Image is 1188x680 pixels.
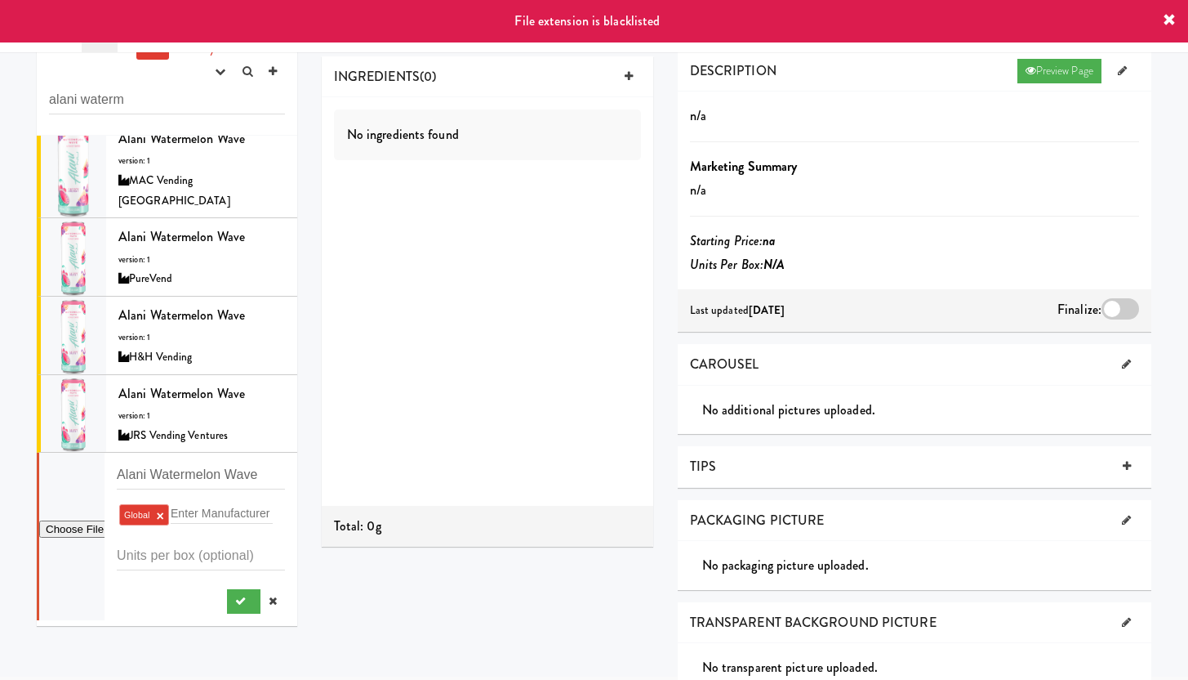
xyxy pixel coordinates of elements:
span: version: 1 [118,331,150,343]
span: Total: 0g [334,517,381,535]
a: Preview Page [1017,59,1101,83]
span: DESCRIPTION [690,61,776,80]
div: JRS Vending Ventures [118,426,285,446]
input: Recipe name [117,459,285,490]
div: Global × [117,502,285,528]
li: Alani Watermelon Waveversion: 1PureVend [37,218,297,297]
span: Finalize: [1057,300,1101,319]
li: Alani Watermelon Waveversion: 1JRS Vending Ventures [37,375,297,454]
b: na [763,231,776,250]
span: version: 1 [118,253,150,266]
p: n/a [690,178,1139,203]
div: No ingredients found [334,110,641,160]
p: n/a [690,104,1139,128]
span: TRANSPARENT BACKGROUND PICTURE [690,613,937,632]
span: (0) [420,67,436,86]
span: PACKAGING PICTURE [690,511,825,530]
div: H&H Vending [118,347,285,368]
div: No additional pictures uploaded. [702,398,1151,423]
i: Starting Price: [690,231,776,250]
li: Global × [119,504,169,526]
span: Alani Watermelon Wave [118,227,245,246]
a: × [156,509,163,523]
span: Alani Watermelon Wave [118,129,245,148]
span: TIPS [690,457,716,476]
i: Units Per Box: [690,255,785,274]
div: No packaging picture uploaded. [702,553,1151,578]
b: N/A [763,255,785,274]
span: version: 1 [118,154,150,167]
b: [DATE] [749,302,785,318]
input: Units per box (optional) [117,540,285,570]
li: Alani Watermelon Waveversion: 1H&H Vending [37,297,297,375]
li: Global × [37,453,297,620]
input: Search dishes [49,84,285,114]
div: MAC Vending [GEOGRAPHIC_DATA] [118,171,285,211]
span: Alani Watermelon Wave [118,306,245,324]
span: Alani Watermelon Wave [118,384,245,403]
div: PureVend [118,269,285,289]
div: No transparent picture uploaded. [702,655,1151,680]
span: version: 1 [118,409,150,422]
span: CAROUSEL [690,355,759,374]
input: Enter Manufacturer [171,503,273,524]
span: File extension is blacklisted [514,11,660,30]
b: Marketing Summary [690,157,798,176]
span: Global [124,510,149,520]
li: Alani Watermelon Waveversion: 1MAC Vending [GEOGRAPHIC_DATA] [37,120,297,218]
span: INGREDIENTS [334,67,420,86]
span: Last updated [690,302,785,318]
